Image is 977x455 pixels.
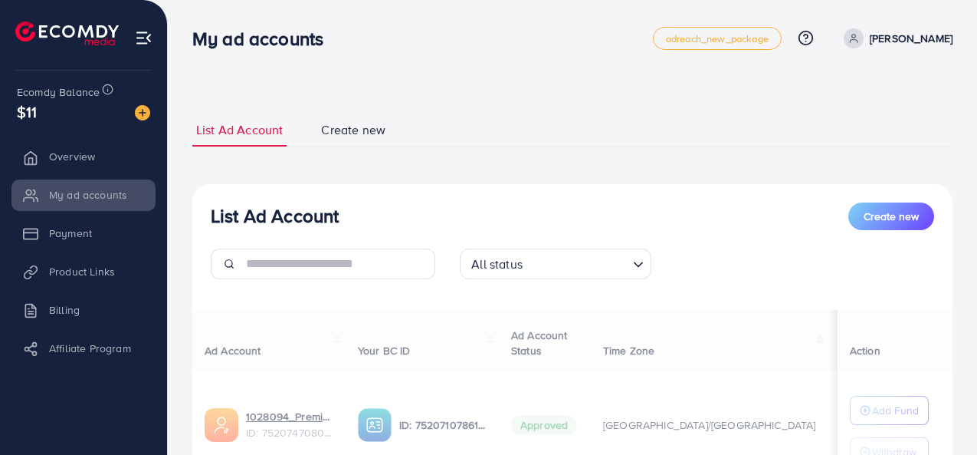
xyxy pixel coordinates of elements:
span: All status [468,253,526,275]
span: List Ad Account [196,121,283,139]
input: Search for option [527,250,627,275]
span: Ecomdy Balance [17,84,100,100]
img: logo [15,21,119,45]
h3: My ad accounts [192,28,336,50]
span: Create new [864,209,919,224]
div: Search for option [460,249,651,279]
a: adreach_new_package [653,27,782,50]
img: image [135,105,150,120]
span: adreach_new_package [666,34,769,44]
img: menu [135,29,152,47]
span: $11 [17,101,37,123]
a: [PERSON_NAME] [838,28,952,48]
p: [PERSON_NAME] [870,29,952,48]
h3: List Ad Account [211,205,339,227]
span: Create new [321,121,385,139]
button: Create new [848,203,934,230]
